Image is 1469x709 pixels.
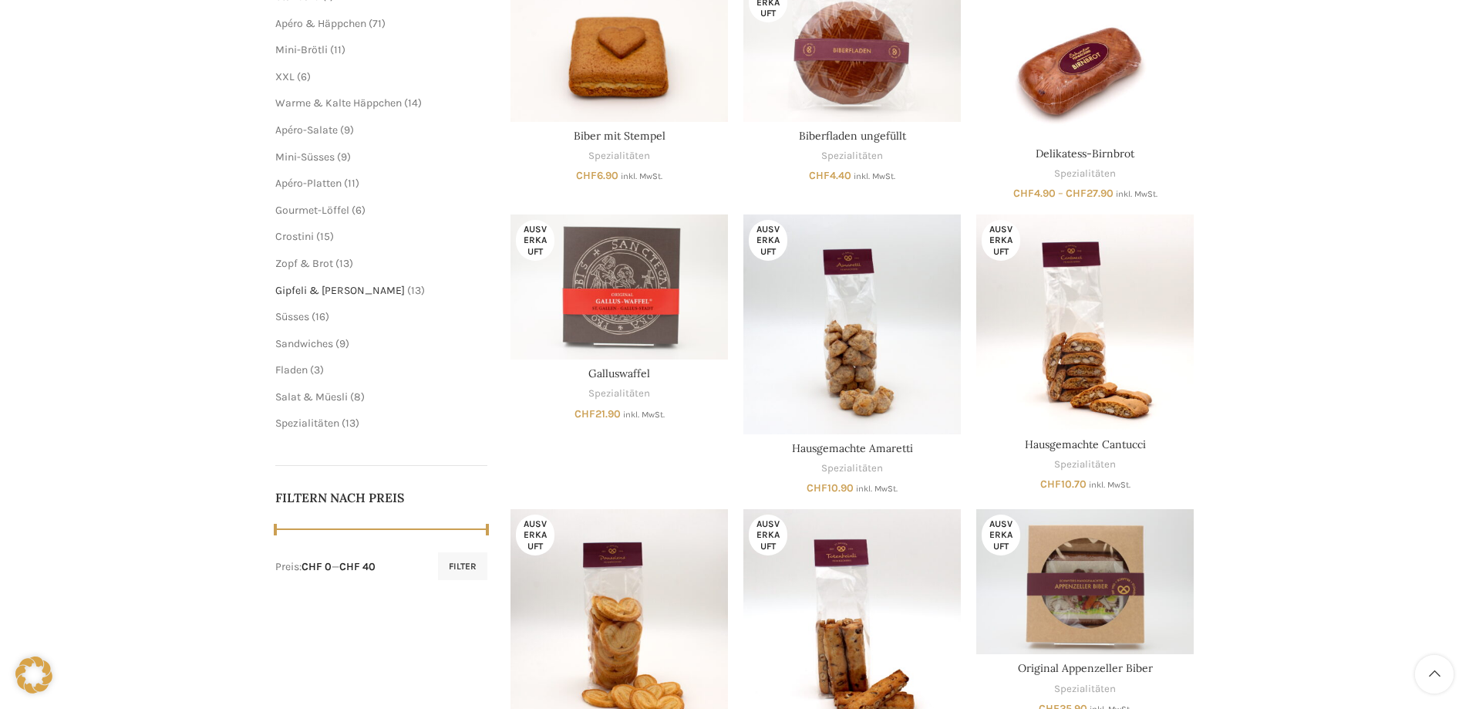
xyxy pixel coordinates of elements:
[275,43,328,56] a: Mini-Brötli
[749,220,787,261] span: Ausverkauft
[275,390,348,403] a: Salat & Müesli
[275,337,333,350] a: Sandwiches
[1013,187,1034,200] span: CHF
[1054,167,1116,181] a: Spezialitäten
[411,284,421,297] span: 13
[854,171,895,181] small: inkl. MwSt.
[315,310,325,323] span: 16
[574,129,665,143] a: Biber mit Stempel
[576,169,618,182] bdi: 6.90
[302,560,332,573] span: CHF 0
[1054,682,1116,697] a: Spezialitäten
[821,149,883,164] a: Spezialitäten
[438,552,487,580] button: Filter
[856,484,898,494] small: inkl. MwSt.
[339,560,376,573] span: CHF 40
[1054,457,1116,472] a: Spezialitäten
[275,123,338,137] a: Apéro-Salate
[275,150,335,164] a: Mini-Süsses
[1040,478,1087,491] bdi: 10.70
[743,214,961,434] a: Hausgemachte Amaretti
[372,17,382,30] span: 71
[976,214,1194,430] a: Hausgemachte Cantucci
[792,441,913,455] a: Hausgemachte Amaretti
[345,417,355,430] span: 13
[588,366,650,380] a: Galluswaffel
[275,284,405,297] a: Gipfeli & [PERSON_NAME]
[275,363,308,376] a: Fladen
[275,257,333,270] a: Zopf & Brot
[821,461,883,476] a: Spezialitäten
[341,150,347,164] span: 9
[339,257,349,270] span: 13
[355,204,362,217] span: 6
[588,387,650,401] a: Spezialitäten
[982,515,1020,555] span: Ausverkauft
[275,417,339,430] a: Spezialitäten
[1013,187,1056,200] bdi: 4.90
[275,230,314,243] a: Crostini
[275,177,342,190] a: Apéro-Platten
[621,171,662,181] small: inkl. MwSt.
[339,337,345,350] span: 9
[749,515,787,555] span: Ausverkauft
[516,220,554,261] span: Ausverkauft
[275,70,295,83] a: XXL
[1018,661,1153,675] a: Original Appenzeller Biber
[574,407,595,420] span: CHF
[348,177,355,190] span: 11
[1025,437,1146,451] a: Hausgemachte Cantucci
[1066,187,1087,200] span: CHF
[982,220,1020,261] span: Ausverkauft
[809,169,830,182] span: CHF
[576,169,597,182] span: CHF
[275,489,488,506] h5: Filtern nach Preis
[408,96,418,110] span: 14
[1040,478,1061,491] span: CHF
[574,407,621,420] bdi: 21.90
[275,310,309,323] a: Süsses
[275,204,349,217] a: Gourmet-Löffel
[516,515,554,555] span: Ausverkauft
[807,481,854,495] bdi: 10.90
[320,230,330,243] span: 15
[275,96,402,110] a: Warme & Kalte Häppchen
[301,70,307,83] span: 6
[1036,147,1134,160] a: Delikatess-Birnbrot
[799,129,906,143] a: Biberfladen ungefüllt
[344,123,350,137] span: 9
[1058,187,1063,200] span: –
[588,149,650,164] a: Spezialitäten
[1116,189,1157,199] small: inkl. MwSt.
[314,363,320,376] span: 3
[275,559,376,575] div: Preis: —
[976,509,1194,654] a: Original Appenzeller Biber
[510,214,728,360] a: Galluswaffel
[354,390,361,403] span: 8
[1089,480,1130,490] small: inkl. MwSt.
[807,481,827,495] span: CHF
[1066,187,1114,200] bdi: 27.90
[334,43,342,56] span: 11
[275,17,366,30] a: Apéro & Häppchen
[1415,655,1454,694] a: Scroll to top button
[809,169,851,182] bdi: 4.40
[623,410,665,420] small: inkl. MwSt.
